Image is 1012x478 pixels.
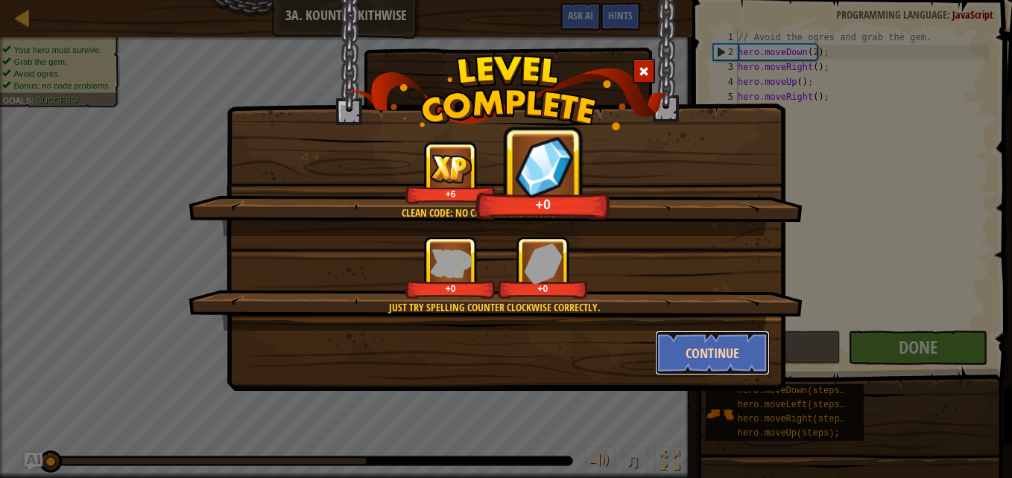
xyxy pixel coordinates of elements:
img: reward_icon_xp.png [430,154,472,183]
div: Just try spelling counter clockwise correctly. [259,300,730,315]
div: +0 [408,283,493,294]
img: level_complete.png [347,55,666,130]
img: reward_icon_xp.png [430,249,472,278]
img: reward_icon_gems.png [508,132,578,202]
div: +0 [480,196,607,213]
div: +6 [408,188,493,200]
div: Clean code: no code errors or warnings. [259,205,730,220]
button: Continue [655,331,771,375]
div: +0 [501,283,585,294]
img: reward_icon_gems.png [524,243,563,284]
